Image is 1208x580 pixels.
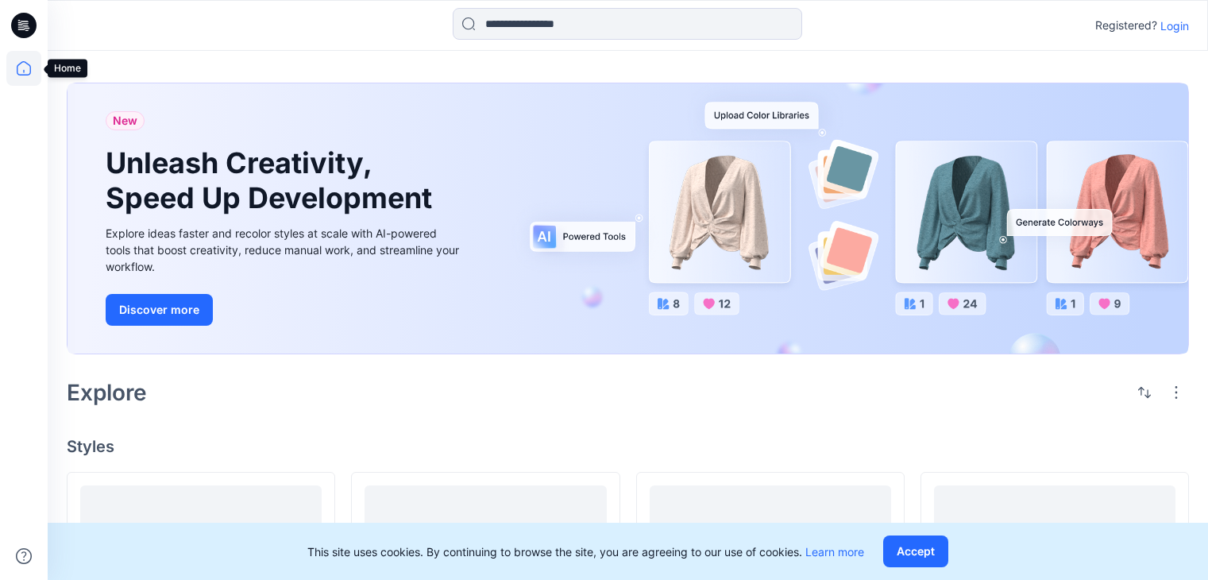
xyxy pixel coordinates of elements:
button: Discover more [106,294,213,326]
a: Learn more [805,545,864,559]
h4: Styles [67,437,1189,456]
span: New [113,111,137,130]
h2: Explore [67,380,147,405]
p: Login [1160,17,1189,34]
button: Accept [883,536,948,567]
a: Discover more [106,294,463,326]
div: Explore ideas faster and recolor styles at scale with AI-powered tools that boost creativity, red... [106,225,463,275]
h1: Unleash Creativity, Speed Up Development [106,146,439,215]
p: Registered? [1095,16,1157,35]
p: This site uses cookies. By continuing to browse the site, you are agreeing to our use of cookies. [307,543,864,560]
